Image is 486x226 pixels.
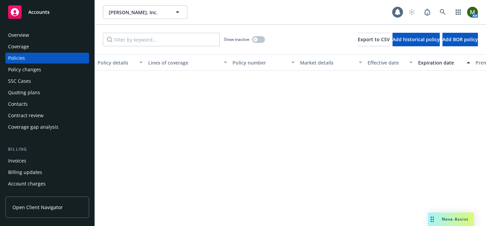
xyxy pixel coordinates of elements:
div: Overview [8,30,29,41]
a: Invoices [5,155,89,166]
button: Effective date [365,54,415,71]
div: Coverage gap analysis [8,122,58,132]
div: Billing [5,146,89,153]
div: Installment plans [8,190,48,201]
a: Policies [5,53,89,64]
span: Show inactive [224,36,249,42]
input: Filter by keyword... [103,33,220,46]
button: Policy details [95,54,145,71]
span: Add historical policy [393,36,440,43]
a: Search [436,5,450,19]
div: Market details [300,59,355,66]
button: Lines of coverage [145,54,230,71]
img: photo [467,7,478,18]
div: Billing updates [8,167,42,178]
div: Policy details [98,59,135,66]
span: Export to CSV [358,36,390,43]
a: Contacts [5,99,89,109]
div: SSC Cases [8,76,31,86]
a: Accounts [5,3,89,22]
div: Policy number [233,59,287,66]
a: Switch app [452,5,465,19]
div: Account charges [8,178,46,189]
div: Contacts [8,99,28,109]
a: Account charges [5,178,89,189]
a: Quoting plans [5,87,89,98]
div: Policy changes [8,64,41,75]
a: Installment plans [5,190,89,201]
button: Add historical policy [393,33,440,46]
div: Expiration date [418,59,463,66]
a: Start snowing [405,5,418,19]
span: Nova Assist [442,216,468,222]
div: Quoting plans [8,87,40,98]
div: Contract review [8,110,44,121]
a: Coverage gap analysis [5,122,89,132]
button: Policy number [230,54,297,71]
div: Coverage [8,41,29,52]
button: Add BOR policy [442,33,478,46]
div: Invoices [8,155,26,166]
span: Add BOR policy [442,36,478,43]
button: Export to CSV [358,33,390,46]
span: Accounts [28,9,50,15]
a: Report a Bug [421,5,434,19]
button: Nova Assist [428,212,474,226]
span: [PERSON_NAME], Inc. [109,9,167,16]
button: [PERSON_NAME], Inc. [103,5,187,19]
button: Market details [297,54,365,71]
a: Policy changes [5,64,89,75]
div: Drag to move [428,212,436,226]
button: Expiration date [415,54,473,71]
span: Open Client Navigator [12,204,63,211]
a: Billing updates [5,167,89,178]
div: Effective date [368,59,405,66]
a: SSC Cases [5,76,89,86]
div: Lines of coverage [148,59,220,66]
div: Policies [8,53,25,64]
a: Overview [5,30,89,41]
a: Contract review [5,110,89,121]
a: Coverage [5,41,89,52]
